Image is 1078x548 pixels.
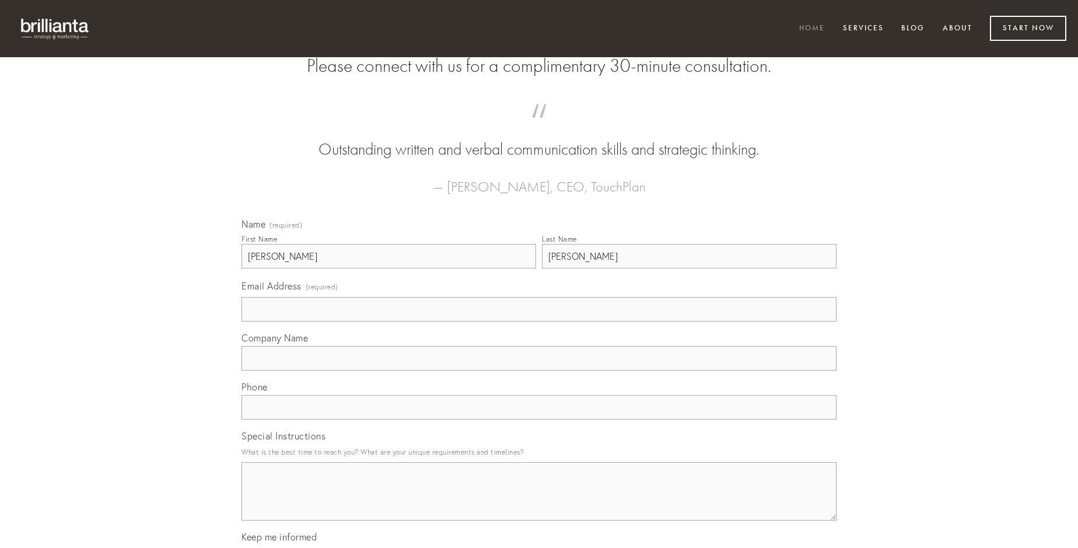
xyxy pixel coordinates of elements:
[242,430,325,442] span: Special Instructions
[242,55,836,77] h2: Please connect with us for a complimentary 30-minute consultation.
[306,279,338,295] span: (required)
[935,19,980,39] a: About
[242,235,277,243] div: First Name
[792,19,832,39] a: Home
[835,19,891,39] a: Services
[242,444,836,460] p: What is the best time to reach you? What are your unique requirements and timelines?
[242,531,317,543] span: Keep me informed
[542,235,577,243] div: Last Name
[242,218,265,230] span: Name
[990,16,1066,41] a: Start Now
[894,19,932,39] a: Blog
[242,280,302,292] span: Email Address
[260,116,818,138] span: “
[242,332,308,344] span: Company Name
[269,222,302,229] span: (required)
[260,161,818,198] figcaption: — [PERSON_NAME], CEO, TouchPlan
[242,381,268,393] span: Phone
[12,12,99,46] img: brillianta - research, strategy, marketing
[260,116,818,161] blockquote: Outstanding written and verbal communication skills and strategic thinking.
